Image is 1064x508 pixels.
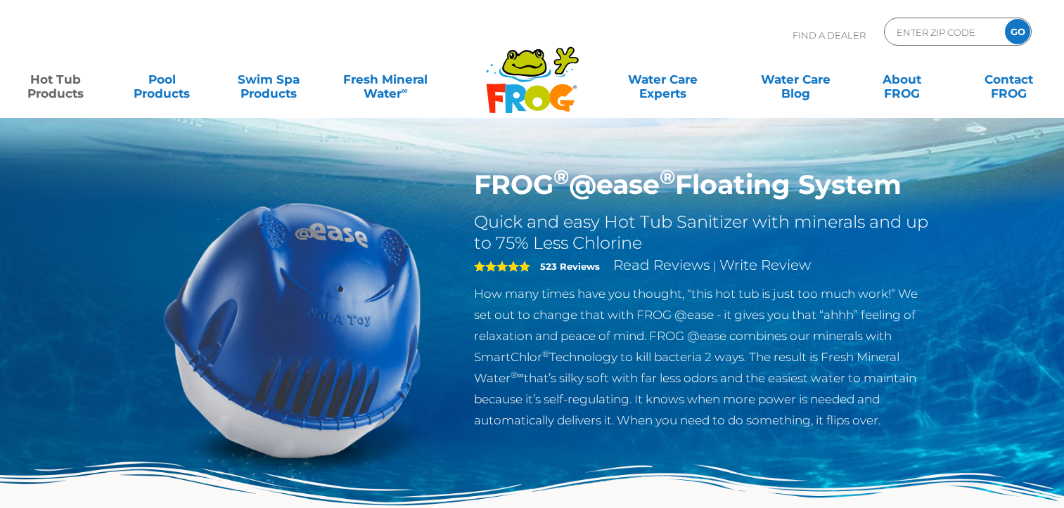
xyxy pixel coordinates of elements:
[967,65,1050,93] a: ContactFROG
[613,256,710,273] a: Read Reviews
[14,65,97,93] a: Hot TubProducts
[553,164,569,189] sup: ®
[511,370,524,380] sup: ®∞
[132,169,454,490] img: hot-tub-product-atease-system.png
[660,164,675,189] sup: ®
[227,65,310,93] a: Swim SpaProducts
[713,259,717,273] span: |
[719,256,811,273] a: Write Review
[478,28,587,114] img: Frog Products Logo
[596,65,730,93] a: Water CareExperts
[1005,19,1030,44] input: GO
[334,65,437,93] a: Fresh MineralWater∞
[474,169,933,201] h1: FROG @ease Floating System
[540,261,600,272] strong: 523 Reviews
[754,65,837,93] a: Water CareBlog
[861,65,944,93] a: AboutFROG
[474,283,933,431] p: How many times have you thought, “this hot tub is just too much work!” We set out to change that ...
[793,18,866,53] p: Find A Dealer
[121,65,204,93] a: PoolProducts
[474,211,933,254] h2: Quick and easy Hot Tub Sanitizer with minerals and up to 75% Less Chlorine
[542,349,549,359] sup: ®
[474,261,530,272] span: 5
[402,85,408,96] sup: ∞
